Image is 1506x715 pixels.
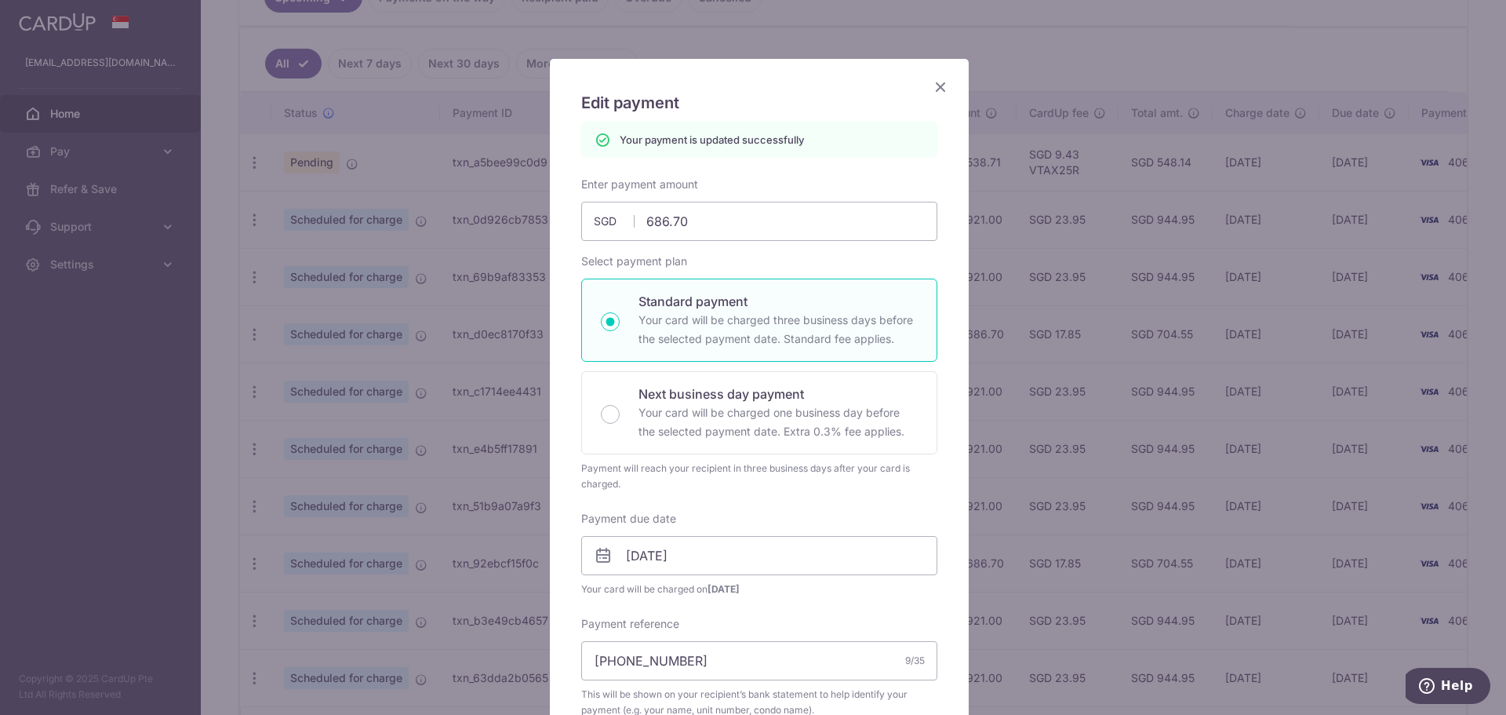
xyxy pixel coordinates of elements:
span: Your card will be charged on [581,582,937,597]
div: 9/35 [905,653,925,669]
label: Payment due date [581,511,676,527]
p: Next business day payment [638,385,918,403]
button: Close [931,78,950,97]
label: Enter payment amount [581,177,698,192]
span: [DATE] [708,583,740,595]
p: Your card will be charged one business day before the selected payment date. Extra 0.3% fee applies. [638,403,918,441]
iframe: Opens a widget where you can find more information [1406,668,1490,707]
input: 0.00 [581,202,937,241]
h5: Edit payment [581,90,937,115]
span: SGD [594,213,635,229]
p: Your card will be charged three business days before the selected payment date. Standard fee appl... [638,311,918,348]
input: DD / MM / YYYY [581,536,937,575]
p: Standard payment [638,292,918,311]
div: Payment will reach your recipient in three business days after your card is charged. [581,461,937,492]
p: Your payment is updated successfully [620,132,804,148]
label: Select payment plan [581,254,687,269]
label: Payment reference [581,616,679,632]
